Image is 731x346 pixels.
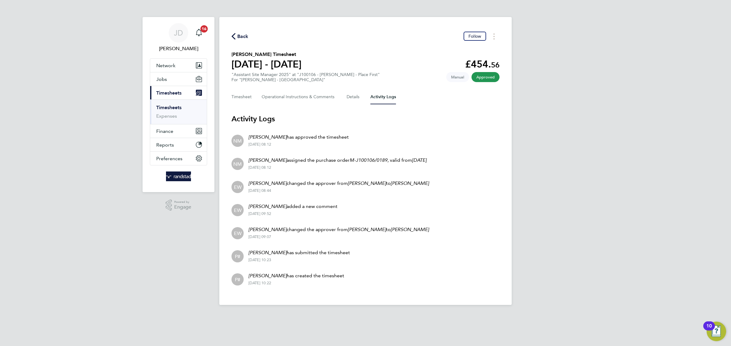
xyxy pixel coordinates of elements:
span: Preferences [156,156,182,161]
p: has submitted the timesheet [249,249,350,256]
em: [PERSON_NAME] [249,227,287,232]
button: Network [150,59,207,72]
app-decimal: £454. [465,58,500,70]
button: Operational Instructions & Comments [262,90,337,104]
button: Jobs [150,72,207,86]
button: Reports [150,138,207,151]
em: [DATE] [412,157,426,163]
span: Jacob Donaldson [150,45,207,52]
img: randstad-logo-retina.png [166,171,191,181]
a: 16 [193,23,205,43]
span: NM [233,137,242,144]
span: Network [156,63,175,68]
p: added a new comment [249,203,337,210]
p: changed the approver from to [249,226,429,233]
div: [DATE] 08:12 [249,165,426,170]
a: Go to home page [150,171,207,181]
span: Follow [468,33,481,39]
button: Preferences [150,152,207,165]
span: 16 [200,25,208,33]
span: EW [234,207,242,213]
h3: Activity Logs [231,114,500,124]
div: 10 [706,326,712,334]
span: EW [234,184,242,190]
button: Back [231,33,249,40]
a: Timesheets [156,105,182,110]
span: This timesheet has been approved. [471,72,500,82]
button: Open Resource Center, 10 new notifications [707,322,726,341]
span: Reports [156,142,174,148]
span: JD [174,29,183,37]
a: Powered byEngage [166,199,192,211]
span: This timesheet was manually created. [446,72,469,82]
button: Follow [464,32,486,41]
h1: [DATE] - [DATE] [231,58,302,70]
button: Timesheets Menu [489,32,500,41]
em: M-J100106/0189 [350,157,387,163]
span: Engage [174,205,191,210]
div: "Assistant Site Manager 2025" at "J100106 - [PERSON_NAME] - Place First" [231,72,380,82]
button: Timesheet [231,90,252,104]
div: [DATE] 09:52 [249,211,337,216]
div: [DATE] 08:44 [249,188,429,193]
p: has approved the timesheet [249,133,349,141]
div: Emma Wells [231,204,244,216]
span: 56 [491,61,500,69]
a: JD[PERSON_NAME] [150,23,207,52]
em: [PERSON_NAME] [249,273,287,279]
div: [DATE] 10:23 [249,258,350,262]
div: Emma Wells [231,227,244,239]
div: Person #458830 [231,273,244,285]
div: Nick MacKinnon [231,135,244,147]
div: Nick MacKinnon [231,158,244,170]
em: [PERSON_NAME] [348,227,386,232]
div: [DATE] 08:12 [249,142,349,147]
nav: Main navigation [143,17,214,192]
p: assigned the purchase order , valid from [249,157,426,164]
em: [PERSON_NAME] [391,227,429,232]
span: Back [237,33,249,40]
span: Finance [156,128,173,134]
button: Finance [150,124,207,138]
span: Jobs [156,76,167,82]
em: [PERSON_NAME] [249,250,287,255]
span: Powered by [174,199,191,205]
em: [PERSON_NAME] [348,180,386,186]
div: [DATE] 10:22 [249,281,344,285]
em: [PERSON_NAME] [391,180,429,186]
h2: [PERSON_NAME] Timesheet [231,51,302,58]
div: Person #458830 [231,250,244,262]
span: NM [233,161,242,167]
button: Details [347,90,361,104]
div: [DATE] 09:07 [249,234,429,239]
button: Timesheets [150,86,207,99]
div: Emma Wells [231,181,244,193]
div: Timesheets [150,99,207,124]
em: [PERSON_NAME] [249,203,287,209]
em: [PERSON_NAME] [249,157,287,163]
em: [PERSON_NAME] [249,180,287,186]
em: [PERSON_NAME] [249,134,287,140]
span: P# [235,276,240,283]
a: Expenses [156,113,177,119]
button: Activity Logs [370,90,396,104]
p: changed the approver from to [249,180,429,187]
div: For "[PERSON_NAME] - [GEOGRAPHIC_DATA]" [231,77,380,82]
span: Timesheets [156,90,182,96]
span: EW [234,230,242,237]
span: P# [235,253,240,260]
p: has created the timesheet [249,272,344,279]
